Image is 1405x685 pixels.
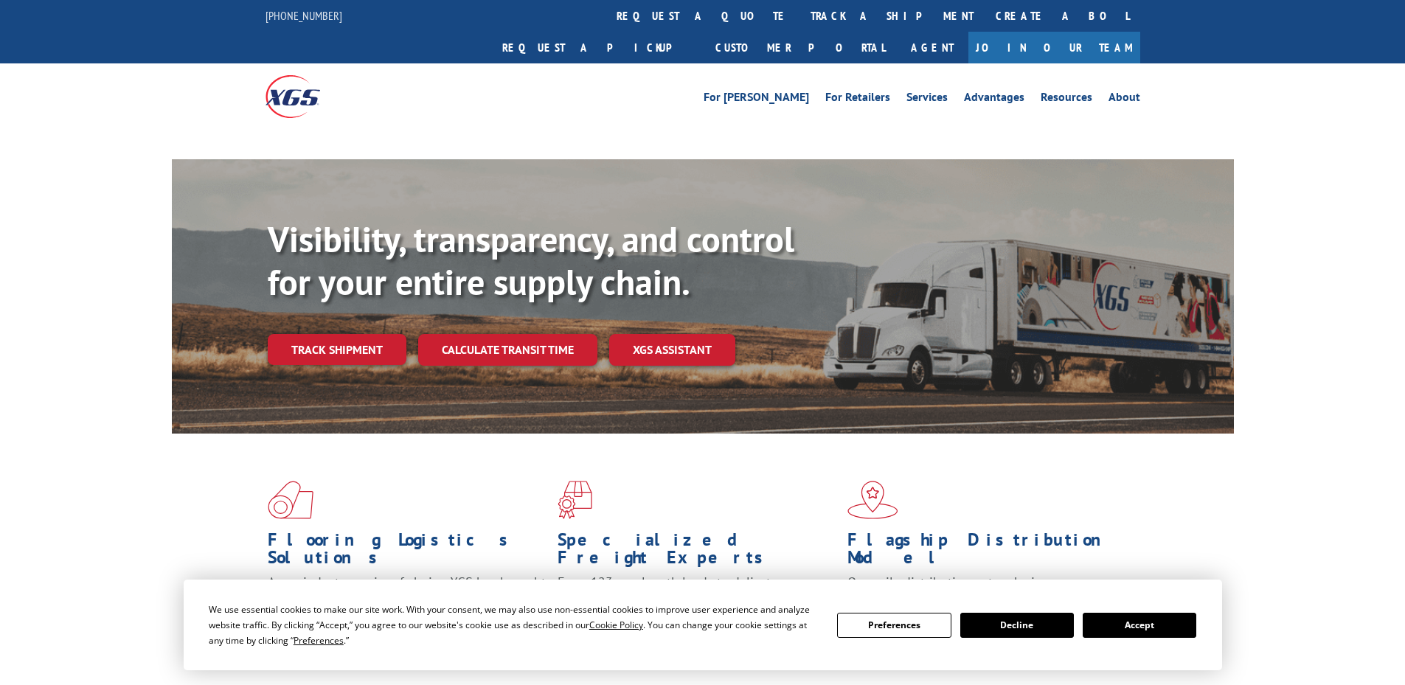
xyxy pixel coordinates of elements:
[825,91,890,108] a: For Retailers
[960,613,1074,638] button: Decline
[268,574,546,626] span: As an industry carrier of choice, XGS has brought innovation and dedication to flooring logistics...
[558,481,592,519] img: xgs-icon-focused-on-flooring-red
[294,634,344,647] span: Preferences
[847,531,1126,574] h1: Flagship Distribution Model
[704,91,809,108] a: For [PERSON_NAME]
[847,574,1119,608] span: Our agile distribution network gives you nationwide inventory management on demand.
[589,619,643,631] span: Cookie Policy
[906,91,948,108] a: Services
[491,32,704,63] a: Request a pickup
[268,334,406,365] a: Track shipment
[1083,613,1196,638] button: Accept
[558,574,836,639] p: From 123 overlength loads to delicate cargo, our experienced staff knows the best way to move you...
[609,334,735,366] a: XGS ASSISTANT
[266,8,342,23] a: [PHONE_NUMBER]
[268,481,313,519] img: xgs-icon-total-supply-chain-intelligence-red
[1109,91,1140,108] a: About
[558,531,836,574] h1: Specialized Freight Experts
[418,334,597,366] a: Calculate transit time
[268,216,794,305] b: Visibility, transparency, and control for your entire supply chain.
[964,91,1024,108] a: Advantages
[896,32,968,63] a: Agent
[1041,91,1092,108] a: Resources
[209,602,819,648] div: We use essential cookies to make our site work. With your consent, we may also use non-essential ...
[847,481,898,519] img: xgs-icon-flagship-distribution-model-red
[704,32,896,63] a: Customer Portal
[268,531,547,574] h1: Flooring Logistics Solutions
[837,613,951,638] button: Preferences
[968,32,1140,63] a: Join Our Team
[184,580,1222,670] div: Cookie Consent Prompt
